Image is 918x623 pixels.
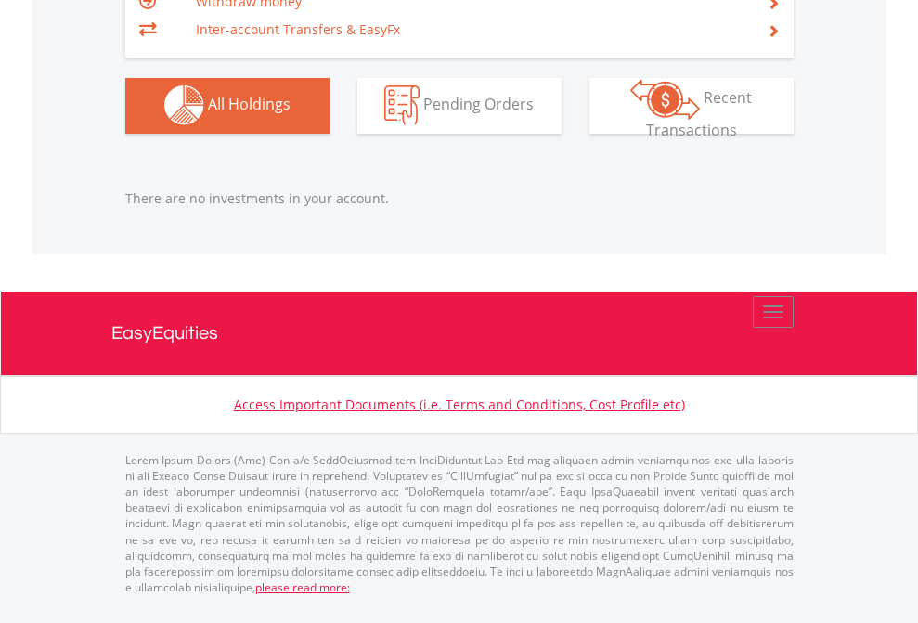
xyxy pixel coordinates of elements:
[125,78,330,134] button: All Holdings
[208,94,291,114] span: All Holdings
[630,79,700,120] img: transactions-zar-wht.png
[111,292,808,375] a: EasyEquities
[384,85,420,125] img: pending_instructions-wht.png
[423,94,534,114] span: Pending Orders
[646,87,753,140] span: Recent Transactions
[255,579,350,595] a: please read more:
[125,189,794,208] p: There are no investments in your account.
[125,452,794,595] p: Lorem Ipsum Dolors (Ame) Con a/e SeddOeiusmod tem InciDiduntut Lab Etd mag aliquaen admin veniamq...
[357,78,562,134] button: Pending Orders
[234,396,685,413] a: Access Important Documents (i.e. Terms and Conditions, Cost Profile etc)
[164,85,204,125] img: holdings-wht.png
[196,16,744,44] td: Inter-account Transfers & EasyFx
[589,78,794,134] button: Recent Transactions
